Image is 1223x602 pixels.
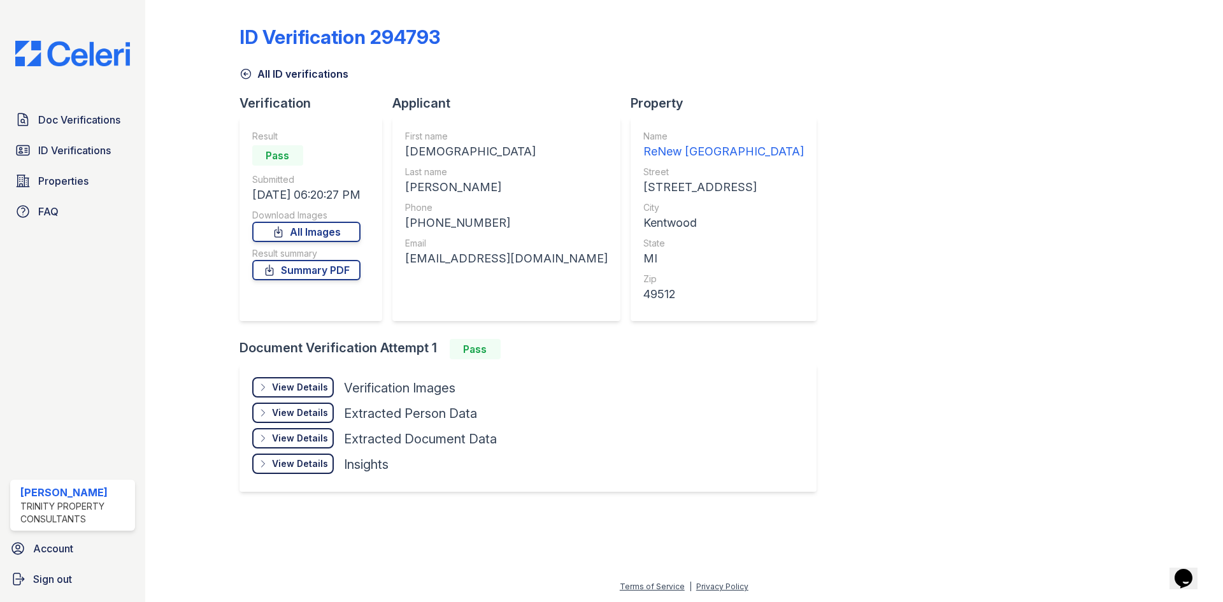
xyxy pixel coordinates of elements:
div: [PERSON_NAME] [20,485,130,500]
div: Property [631,94,827,112]
img: CE_Logo_Blue-a8612792a0a2168367f1c8372b55b34899dd931a85d93a1a3d3e32e68fde9ad4.png [5,41,140,66]
div: [STREET_ADDRESS] [643,178,804,196]
div: MI [643,250,804,268]
a: ID Verifications [10,138,135,163]
div: Email [405,237,608,250]
div: Name [643,130,804,143]
div: Kentwood [643,214,804,232]
div: 49512 [643,285,804,303]
div: ID Verification 294793 [240,25,440,48]
div: Verification Images [344,379,455,397]
div: Extracted Person Data [344,405,477,422]
div: [PERSON_NAME] [405,178,608,196]
div: Verification [240,94,392,112]
div: [DATE] 06:20:27 PM [252,186,361,204]
div: [PHONE_NUMBER] [405,214,608,232]
span: ID Verifications [38,143,111,158]
span: FAQ [38,204,59,219]
div: | [689,582,692,591]
div: [EMAIL_ADDRESS][DOMAIN_NAME] [405,250,608,268]
div: Trinity Property Consultants [20,500,130,526]
div: Extracted Document Data [344,430,497,448]
a: All ID verifications [240,66,348,82]
div: Pass [450,339,501,359]
a: Doc Verifications [10,107,135,133]
div: View Details [272,457,328,470]
a: FAQ [10,199,135,224]
div: Street [643,166,804,178]
div: Download Images [252,209,361,222]
span: Properties [38,173,89,189]
div: ReNew [GEOGRAPHIC_DATA] [643,143,804,161]
div: View Details [272,381,328,394]
div: First name [405,130,608,143]
a: Summary PDF [252,260,361,280]
a: Terms of Service [620,582,685,591]
div: Result [252,130,361,143]
div: Zip [643,273,804,285]
div: Insights [344,455,389,473]
div: Submitted [252,173,361,186]
div: View Details [272,406,328,419]
a: Properties [10,168,135,194]
span: Account [33,541,73,556]
iframe: chat widget [1169,551,1210,589]
a: Account [5,536,140,561]
div: State [643,237,804,250]
span: Sign out [33,571,72,587]
div: Result summary [252,247,361,260]
div: Phone [405,201,608,214]
span: Doc Verifications [38,112,120,127]
div: Document Verification Attempt 1 [240,339,827,359]
div: [DEMOGRAPHIC_DATA] [405,143,608,161]
div: City [643,201,804,214]
a: Name ReNew [GEOGRAPHIC_DATA] [643,130,804,161]
a: Privacy Policy [696,582,748,591]
div: Pass [252,145,303,166]
a: Sign out [5,566,140,592]
div: Applicant [392,94,631,112]
a: All Images [252,222,361,242]
div: Last name [405,166,608,178]
div: View Details [272,432,328,445]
